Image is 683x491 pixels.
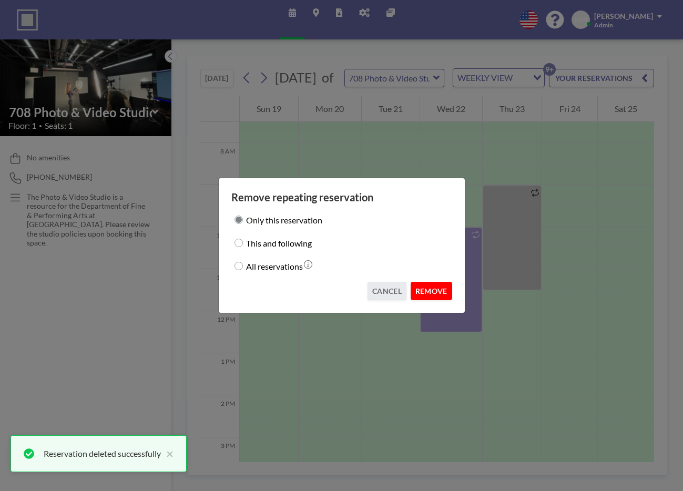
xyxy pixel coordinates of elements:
[368,282,406,300] button: CANCEL
[246,259,303,273] label: All reservations
[246,236,312,250] label: This and following
[44,447,161,460] div: Reservation deleted successfully
[161,447,174,460] button: close
[231,191,452,204] h3: Remove repeating reservation
[246,212,322,227] label: Only this reservation
[411,282,452,300] button: REMOVE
